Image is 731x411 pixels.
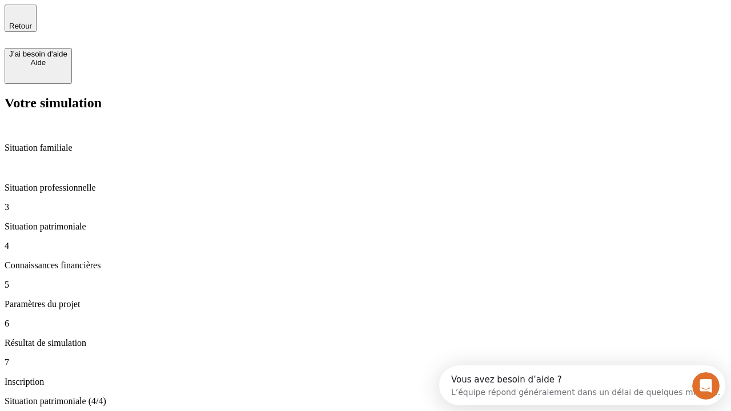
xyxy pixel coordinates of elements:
p: Inscription [5,377,726,387]
div: Vous avez besoin d’aide ? [12,10,281,19]
p: Connaissances financières [5,260,726,271]
iframe: Intercom live chat discovery launcher [439,365,725,405]
p: Situation familiale [5,143,726,153]
div: Aide [9,58,67,67]
p: Situation professionnelle [5,183,726,193]
div: L’équipe répond généralement dans un délai de quelques minutes. [12,19,281,31]
p: 5 [5,280,726,290]
p: 4 [5,241,726,251]
h2: Votre simulation [5,95,726,111]
iframe: Intercom live chat [692,372,720,400]
div: J’ai besoin d'aide [9,50,67,58]
button: J’ai besoin d'aideAide [5,48,72,84]
p: 3 [5,202,726,212]
p: Paramètres du projet [5,299,726,309]
p: Résultat de simulation [5,338,726,348]
p: Situation patrimoniale (4/4) [5,396,726,406]
p: 7 [5,357,726,368]
p: 6 [5,319,726,329]
p: Situation patrimoniale [5,221,726,232]
button: Retour [5,5,37,32]
div: Ouvrir le Messenger Intercom [5,5,315,36]
span: Retour [9,22,32,30]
